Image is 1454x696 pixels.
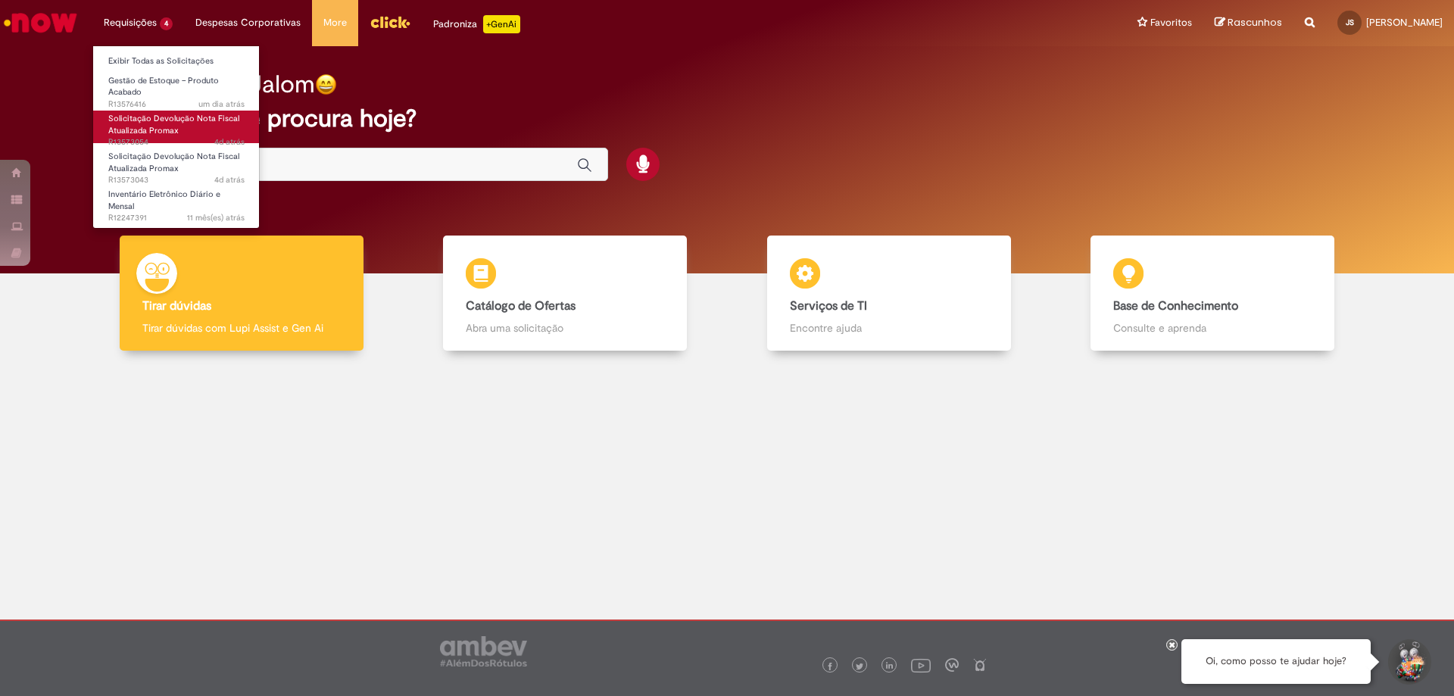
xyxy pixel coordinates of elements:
p: Encontre ajuda [790,320,988,336]
b: Tirar dúvidas [142,298,211,314]
time: 27/09/2025 13:06:51 [214,174,245,186]
a: Aberto R12247391 : Inventário Eletrônico Diário e Mensal [93,186,260,219]
a: Exibir Todas as Solicitações [93,53,260,70]
a: Aberto R13573054 : Solicitação Devolução Nota Fiscal Atualizada Promax [93,111,260,143]
b: Catálogo de Ofertas [466,298,576,314]
img: click_logo_yellow_360x200.png [370,11,410,33]
div: Padroniza [433,15,520,33]
span: Inventário Eletrônico Diário e Mensal [108,189,220,212]
a: Tirar dúvidas Tirar dúvidas com Lupi Assist e Gen Ai [80,236,404,351]
span: Requisições [104,15,157,30]
h2: O que você procura hoje? [131,105,1324,132]
button: Iniciar Conversa de Suporte [1386,639,1431,685]
img: logo_footer_facebook.png [826,663,834,670]
p: +GenAi [483,15,520,33]
span: R13576416 [108,98,245,111]
span: Gestão de Estoque – Produto Acabado [108,75,219,98]
time: 29/09/2025 12:00:50 [198,98,245,110]
b: Serviços de TI [790,298,867,314]
span: 4d atrás [214,136,245,148]
time: 27/09/2025 13:20:37 [214,136,245,148]
a: Aberto R13576416 : Gestão de Estoque – Produto Acabado [93,73,260,105]
span: 4 [160,17,173,30]
a: Serviços de TI Encontre ajuda [727,236,1051,351]
span: 11 mês(es) atrás [187,212,245,223]
img: logo_footer_twitter.png [856,663,863,670]
img: logo_footer_ambev_rotulo_gray.png [440,636,527,666]
time: 07/11/2024 20:08:58 [187,212,245,223]
span: 4d atrás [214,174,245,186]
img: happy-face.png [315,73,337,95]
img: logo_footer_linkedin.png [886,662,894,671]
p: Abra uma solicitação [466,320,664,336]
div: Oi, como posso te ajudar hoje? [1181,639,1371,684]
a: Aberto R13573043 : Solicitação Devolução Nota Fiscal Atualizada Promax [93,148,260,181]
a: Catálogo de Ofertas Abra uma solicitação [404,236,728,351]
b: Base de Conhecimento [1113,298,1238,314]
img: logo_footer_naosei.png [973,658,987,672]
img: ServiceNow [2,8,80,38]
ul: Requisições [92,45,260,229]
span: R13573043 [108,174,245,186]
span: um dia atrás [198,98,245,110]
a: Base de Conhecimento Consulte e aprenda [1051,236,1375,351]
span: Solicitação Devolução Nota Fiscal Atualizada Promax [108,151,239,174]
img: logo_footer_youtube.png [911,655,931,675]
img: logo_footer_workplace.png [945,658,959,672]
span: Solicitação Devolução Nota Fiscal Atualizada Promax [108,113,239,136]
span: Despesas Corporativas [195,15,301,30]
span: [PERSON_NAME] [1366,16,1443,29]
span: R12247391 [108,212,245,224]
span: More [323,15,347,30]
span: JS [1346,17,1354,27]
span: Favoritos [1150,15,1192,30]
p: Tirar dúvidas com Lupi Assist e Gen Ai [142,320,341,336]
a: Rascunhos [1215,16,1282,30]
span: R13573054 [108,136,245,148]
p: Consulte e aprenda [1113,320,1312,336]
span: Rascunhos [1228,15,1282,30]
